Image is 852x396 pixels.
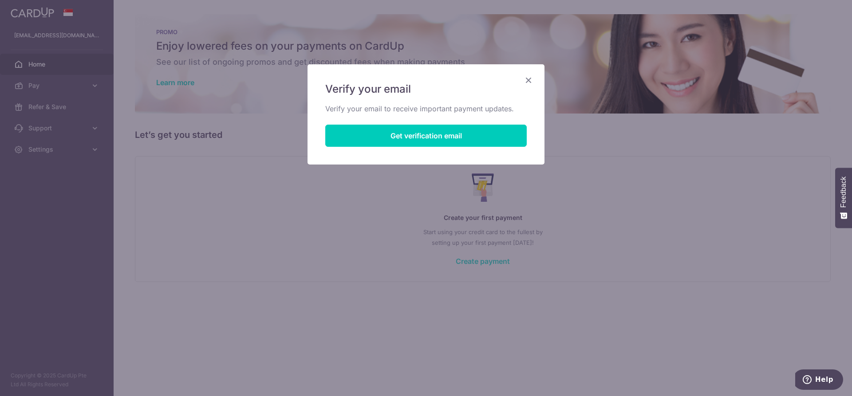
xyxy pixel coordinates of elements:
[795,369,843,392] iframe: Opens a widget where you can find more information
[523,75,534,86] button: Close
[325,125,527,147] button: Get verification email
[835,168,852,228] button: Feedback - Show survey
[840,176,848,208] span: Feedback
[325,103,527,114] p: Verify your email to receive important payment updates.
[325,82,411,96] span: Verify your email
